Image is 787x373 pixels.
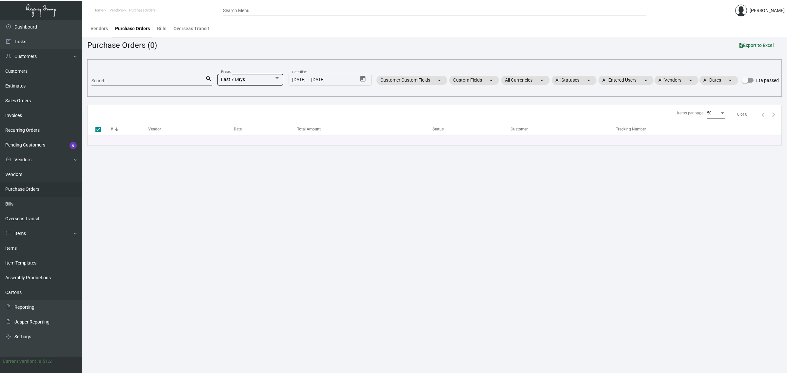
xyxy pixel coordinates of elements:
span: 50 [707,111,712,115]
mat-chip: Custom Fields [449,76,499,85]
div: Tracking Number [616,126,781,132]
span: Export to Excel [739,43,774,48]
mat-icon: arrow_drop_down [687,76,695,84]
div: Customer [511,126,528,132]
mat-icon: arrow_drop_down [538,76,546,84]
div: Tracking Number [616,126,646,132]
span: Vendors [110,8,123,12]
div: Purchase Orders [115,25,150,32]
mat-icon: search [205,75,212,83]
button: Export to Excel [734,39,779,51]
span: Eta passed [756,76,779,84]
mat-chip: Customer Custom Fields [376,76,447,85]
button: Previous page [758,109,768,120]
div: Total Amount [297,126,433,132]
span: Last 7 Days [221,77,245,82]
mat-chip: All Dates [699,76,738,85]
input: Start date [292,77,306,83]
mat-icon: arrow_drop_down [487,76,495,84]
div: 0 of 0 [737,111,747,117]
div: Vendor [148,126,234,132]
div: Total Amount [297,126,321,132]
mat-chip: All Entered Users [598,76,654,85]
div: Status [433,126,511,132]
button: Next page [768,109,779,120]
div: [PERSON_NAME] [750,7,785,14]
div: Vendors [91,25,108,32]
div: # [111,126,113,132]
mat-chip: All Currencies [501,76,550,85]
input: End date [311,77,343,83]
span: Home [93,8,103,12]
mat-chip: All Statuses [552,76,596,85]
span: PurchaseOrders [129,8,156,12]
div: Items per page: [677,110,704,116]
mat-icon: arrow_drop_down [642,76,650,84]
span: – [307,77,310,83]
mat-icon: arrow_drop_down [585,76,593,84]
div: Bills [157,25,166,32]
div: Overseas Transit [173,25,209,32]
button: Open calendar [358,74,368,84]
img: admin@bootstrapmaster.com [735,5,747,16]
div: Status [433,126,444,132]
mat-icon: arrow_drop_down [435,76,443,84]
div: Customer [511,126,616,132]
div: # [111,126,148,132]
mat-icon: arrow_drop_down [726,76,734,84]
div: 0.51.2 [39,358,52,365]
div: Vendor [148,126,161,132]
div: Date [234,126,242,132]
div: Date [234,126,297,132]
mat-chip: All Vendors [655,76,698,85]
div: Current version: [3,358,36,365]
div: Purchase Orders (0) [87,39,157,51]
mat-select: Items per page: [707,111,725,116]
